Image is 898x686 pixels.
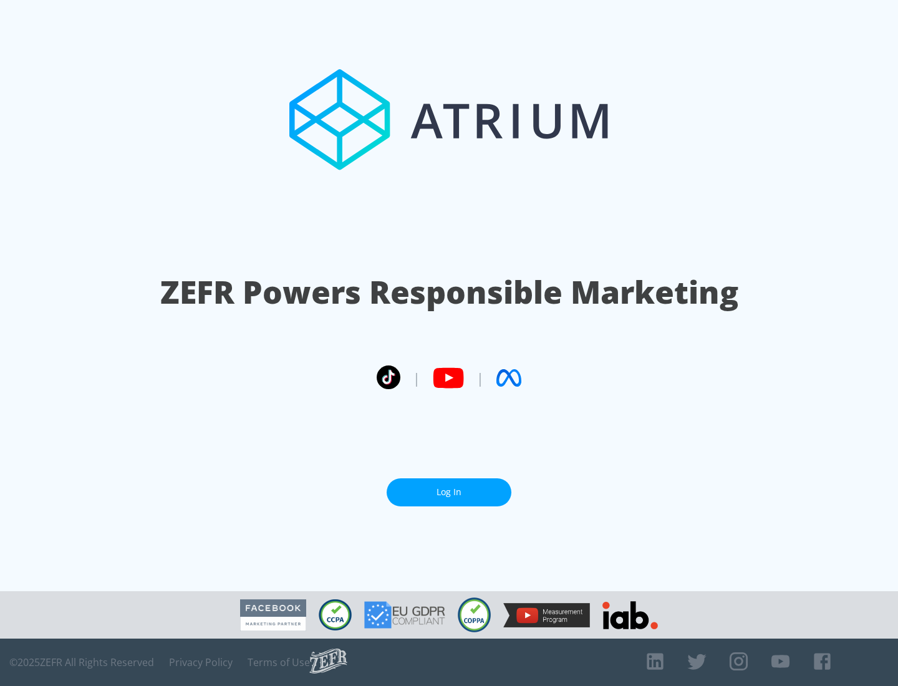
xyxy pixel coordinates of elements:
a: Log In [387,478,511,506]
img: GDPR Compliant [364,601,445,629]
a: Privacy Policy [169,656,233,669]
img: Facebook Marketing Partner [240,599,306,631]
h1: ZEFR Powers Responsible Marketing [160,271,738,314]
span: © 2025 ZEFR All Rights Reserved [9,656,154,669]
span: | [476,369,484,387]
a: Terms of Use [248,656,310,669]
img: IAB [602,601,658,629]
img: YouTube Measurement Program [503,603,590,627]
img: COPPA Compliant [458,597,491,632]
img: CCPA Compliant [319,599,352,630]
span: | [413,369,420,387]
